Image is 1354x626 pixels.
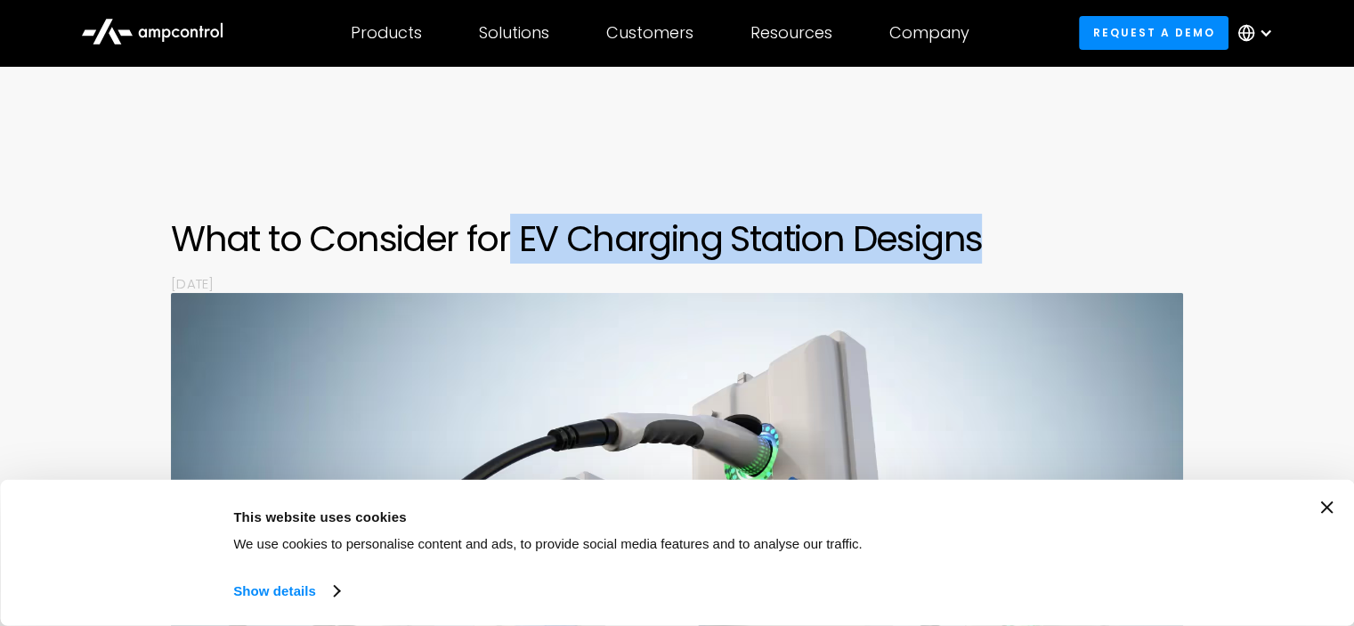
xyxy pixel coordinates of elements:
[889,23,969,43] div: Company
[479,23,549,43] div: Solutions
[750,23,832,43] div: Resources
[606,23,693,43] div: Customers
[1320,501,1333,514] button: Close banner
[233,578,338,605] a: Show details
[171,217,1183,260] h1: What to Consider for EV Charging Station Designs
[351,23,422,43] div: Products
[1079,16,1228,49] a: Request a demo
[1033,501,1287,553] button: Okay
[233,536,863,551] span: We use cookies to personalise content and ads, to provide social media features and to analyse ou...
[171,274,1183,293] p: [DATE]
[233,506,993,527] div: This website uses cookies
